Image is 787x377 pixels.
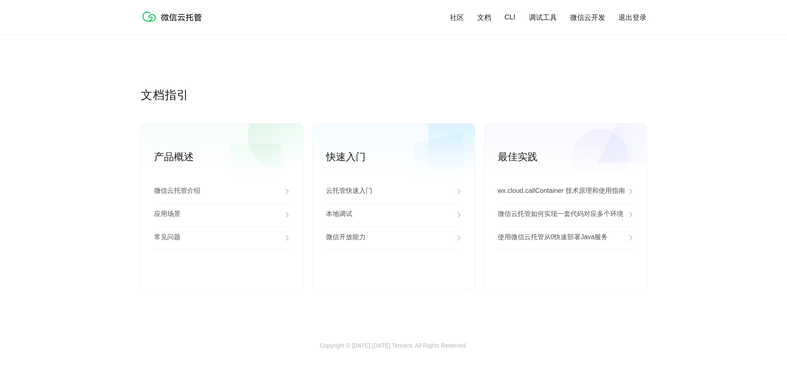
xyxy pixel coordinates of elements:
a: wx.cloud.callContainer 技术原理和使用指南 [498,180,633,203]
p: 使用微信云托管从0快速部署Java服务 [498,233,608,243]
a: 查看更多 [154,272,290,279]
a: 云托管快速入门 [326,180,461,203]
a: 微信云托管介绍 [154,180,290,203]
a: 微信云托管 [141,19,207,26]
a: 查看更多 [498,272,633,279]
a: 微信云开发 [570,13,605,22]
a: 微信开放能力 [326,226,461,250]
a: 使用微信云托管从0快速部署Java服务 [498,226,633,250]
p: 快速入门 [326,150,475,163]
a: 调试工具 [529,13,557,22]
a: 本地调试 [326,203,461,226]
a: 微信云托管如何实现一套代码对应多个环境 [498,203,633,226]
p: 文档指引 [141,87,647,104]
img: 微信云托管 [141,8,207,25]
p: Copyright © [DATE]-[DATE] Tencent. All Rights Reserved. [320,342,467,351]
a: 常见问题 [154,226,290,250]
p: 产品概述 [154,150,303,163]
p: wx.cloud.callContainer 技术原理和使用指南 [498,187,625,197]
a: 文档 [477,13,491,22]
p: 最佳实践 [498,150,647,163]
p: 微信云托管如何实现一套代码对应多个环境 [498,210,623,220]
a: CLI [504,13,515,22]
p: 应用场景 [154,210,181,220]
p: 微信云托管介绍 [154,187,200,197]
p: 云托管快速入门 [326,187,372,197]
a: 退出登录 [618,13,647,22]
a: 查看更多 [326,272,461,279]
p: 常见问题 [154,233,181,243]
p: 本地调试 [326,210,352,220]
p: 微信开放能力 [326,233,366,243]
a: 社区 [450,13,464,22]
a: 应用场景 [154,203,290,226]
